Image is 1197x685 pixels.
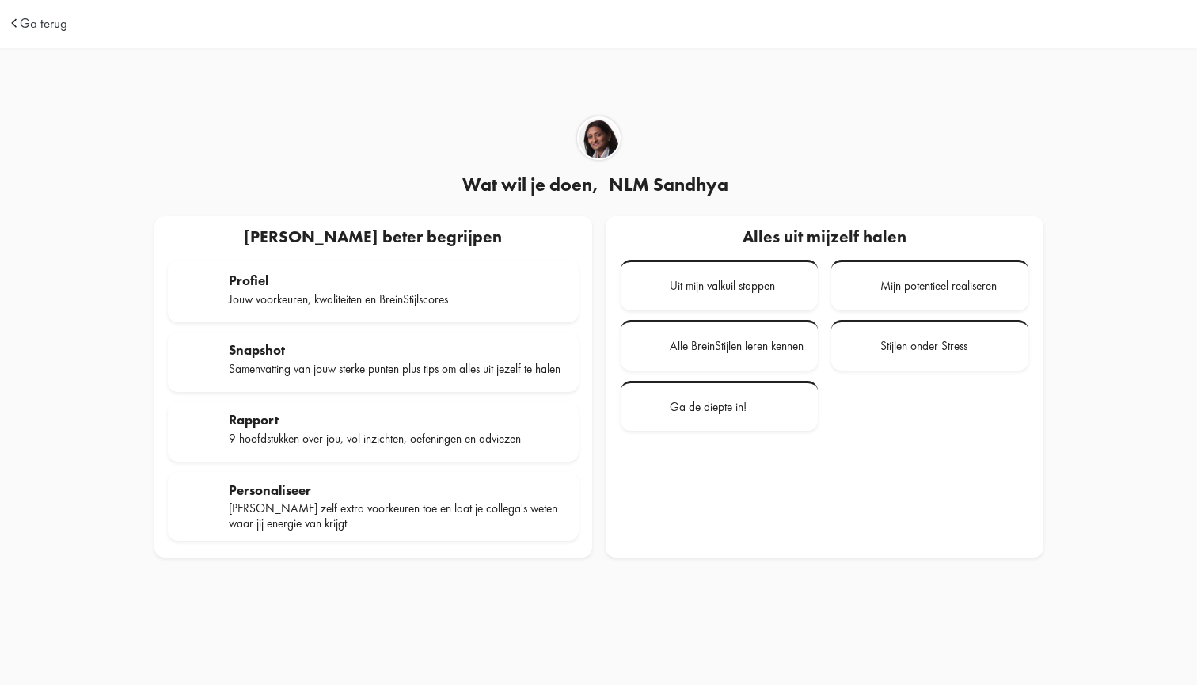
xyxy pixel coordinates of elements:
[20,17,67,30] a: Ga terug
[168,332,579,392] a: Snapshot Samenvatting van jouw sterke punten plus tips om alles uit jezelf te halen
[621,260,818,310] a: Uit mijn valkuil stappen
[577,116,621,160] div: NLM Sandhya Santoe
[168,402,579,462] a: Rapport 9 hoofdstukken over jou, vol inzichten, oefeningen en adviezen
[880,279,997,293] div: Mijn potentieel realiseren
[168,472,579,541] a: Personaliseer [PERSON_NAME] zelf extra voorkeuren toe en laat je collega's weten waar jij energie...
[670,279,775,293] div: Uit mijn valkuil stappen
[229,342,565,358] div: Snapshot
[229,482,565,498] div: Personaliseer
[229,412,565,428] div: Rapport
[229,432,565,446] div: 9 hoofdstukken over jou, vol inzichten, oefeningen en adviezen
[229,292,565,306] div: Jouw voorkeuren, kwaliteiten en BreinStijlscores
[462,173,598,196] span: Wat wil je doen,
[229,501,565,531] div: [PERSON_NAME] zelf extra voorkeuren toe en laat je collega's weten waar jij energie van krijgt
[168,260,579,322] a: Profiel Jouw voorkeuren, kwaliteiten en BreinStijlscores
[602,173,735,196] span: NLM Sandhya
[831,260,1028,310] a: Mijn potentieel realiseren
[229,362,565,376] div: Samenvatting van jouw sterke punten plus tips om alles uit jezelf te halen
[229,272,565,288] div: Profiel
[621,381,818,432] a: Ga de diepte in!
[880,339,967,353] div: Stijlen onder Stress
[831,320,1028,371] a: Stijlen onder Stress
[619,223,1030,253] div: Alles uit mijzelf halen
[621,320,818,371] a: Alle BreinStijlen leren kennen
[670,339,804,353] div: Alle BreinStijlen leren kennen
[670,400,747,414] div: Ga de diepte in!
[161,223,585,253] div: [PERSON_NAME] beter begrijpen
